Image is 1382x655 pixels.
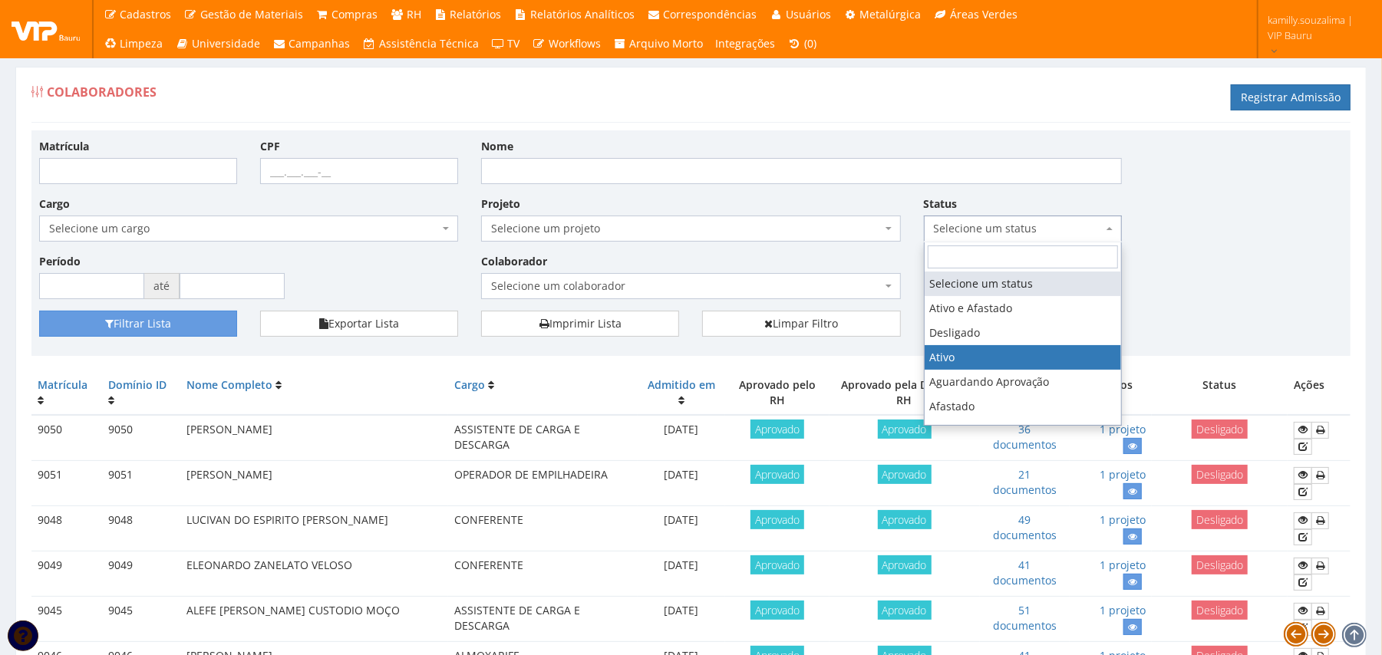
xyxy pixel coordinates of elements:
span: Assistência Técnica [379,36,479,51]
td: 9045 [31,597,102,642]
a: 1 projeto [1100,467,1146,482]
td: CONFERENTE [448,506,638,551]
span: Selecione um colaborador [491,278,881,294]
span: Desligado [1192,601,1248,620]
span: Aprovado [878,555,932,574]
td: [DATE] [638,506,724,551]
li: Desligado [925,321,1121,345]
a: 36 documentos [993,422,1057,452]
a: 1 projeto [1100,422,1146,436]
span: Desligado [1192,510,1248,529]
span: Workflows [549,36,601,51]
label: Nome [481,139,513,154]
label: Colaborador [481,254,547,269]
span: Aprovado [750,555,804,574]
li: Ativo [925,345,1121,370]
span: Aprovado [750,465,804,484]
a: TV [485,29,526,58]
td: [PERSON_NAME] [180,461,448,506]
span: Arquivo Morto [630,36,704,51]
span: Aprovado [750,601,804,620]
a: 41 documentos [993,558,1057,588]
td: [DATE] [638,597,724,642]
td: 9049 [102,551,180,597]
span: Universidade [192,36,260,51]
a: Cargo [454,377,485,392]
li: Aguardando Dados do Colaborador [925,419,1121,443]
span: Aprovado [878,510,932,529]
span: Aprovado [750,510,804,529]
td: 9051 [31,461,102,506]
td: 9050 [31,415,102,461]
span: Selecione um cargo [49,221,439,236]
input: ___.___.___-__ [260,158,458,184]
td: [DATE] [638,415,724,461]
span: Selecione um projeto [481,216,900,242]
span: Selecione um projeto [491,221,881,236]
li: Aguardando Aprovação [925,370,1121,394]
td: [DATE] [638,461,724,506]
span: Aprovado [878,420,932,439]
span: Integrações [716,36,776,51]
li: Afastado [925,394,1121,419]
th: Aprovado pelo RH [725,371,830,415]
span: até [144,273,180,299]
span: Cadastros [120,7,172,21]
label: Matrícula [39,139,89,154]
a: Limpar Filtro [702,311,900,337]
td: 9048 [31,506,102,551]
label: Status [924,196,958,212]
span: Relatórios [450,7,502,21]
a: Arquivo Morto [607,29,710,58]
span: Metalúrgica [860,7,922,21]
a: Campanhas [266,29,357,58]
a: Domínio ID [108,377,167,392]
td: [DATE] [638,551,724,597]
td: ASSISTENTE DE CARGA E DESCARGA [448,415,638,461]
a: 1 projeto [1100,603,1146,617]
a: Universidade [170,29,267,58]
span: Aprovado [750,420,804,439]
span: Selecione um colaborador [481,273,900,299]
td: OPERADOR DE EMPILHADEIRA [448,461,638,506]
span: Selecione um cargo [39,216,458,242]
td: LUCIVAN DO ESPIRITO [PERSON_NAME] [180,506,448,551]
a: Workflows [526,29,608,58]
label: CPF [260,139,280,154]
td: ASSISTENTE DE CARGA E DESCARGA [448,597,638,642]
li: Selecione um status [925,272,1121,296]
td: [PERSON_NAME] [180,415,448,461]
a: Integrações [710,29,782,58]
span: (0) [804,36,816,51]
span: Gestão de Materiais [200,7,303,21]
label: Cargo [39,196,70,212]
a: Nome Completo [186,377,272,392]
a: 1 projeto [1100,558,1146,572]
td: ALEFE [PERSON_NAME] CUSTODIO MOÇO [180,597,448,642]
span: Correspondências [664,7,757,21]
a: Assistência Técnica [357,29,486,58]
span: Campanhas [289,36,351,51]
td: CONFERENTE [448,551,638,597]
img: logo [12,18,81,41]
span: Desligado [1192,465,1248,484]
span: Selecione um status [924,216,1122,242]
span: TV [508,36,520,51]
span: kamilly.souzalima | VIP Bauru [1268,12,1362,43]
td: 9051 [102,461,180,506]
a: 51 documentos [993,603,1057,633]
td: 9048 [102,506,180,551]
label: Período [39,254,81,269]
button: Exportar Lista [260,311,458,337]
span: Compras [332,7,378,21]
a: 49 documentos [993,512,1057,542]
span: Áreas Verdes [950,7,1018,21]
span: Desligado [1192,420,1248,439]
a: 21 documentos [993,467,1057,497]
span: Aprovado [878,465,932,484]
span: Colaboradores [47,84,157,100]
span: Limpeza [120,36,163,51]
th: Ações [1288,371,1351,415]
span: RH [407,7,421,21]
a: Matrícula [38,377,87,392]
